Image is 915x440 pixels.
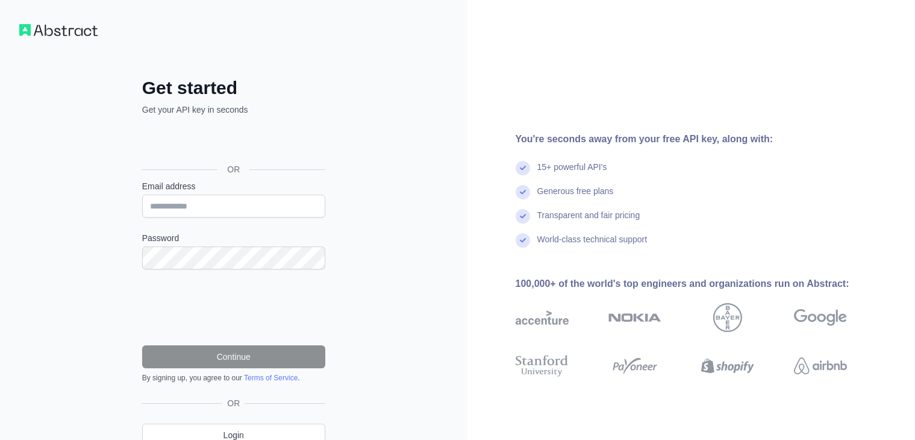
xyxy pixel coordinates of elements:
div: By signing up, you agree to our . [142,373,325,383]
div: World-class technical support [537,233,648,257]
img: accenture [516,303,569,332]
img: bayer [713,303,742,332]
img: check mark [516,185,530,200]
img: Workflow [19,24,98,36]
div: Generous free plans [537,185,614,209]
img: shopify [701,353,754,379]
h2: Get started [142,77,325,99]
span: OR [217,163,249,175]
span: OR [222,397,245,409]
label: Email address [142,180,325,192]
div: You're seconds away from your free API key, along with: [516,132,885,146]
p: Get your API key in seconds [142,104,325,116]
label: Password [142,232,325,244]
img: check mark [516,161,530,175]
button: Continue [142,345,325,368]
div: Transparent and fair pricing [537,209,640,233]
img: nokia [608,303,661,332]
div: 100,000+ of the world's top engineers and organizations run on Abstract: [516,277,885,291]
img: check mark [516,209,530,224]
a: Terms of Service [244,374,298,382]
img: check mark [516,233,530,248]
img: stanford university [516,353,569,379]
iframe: ปุ่มลงชื่อเข้าใช้ด้วย Google [136,129,329,156]
img: google [794,303,847,332]
img: airbnb [794,353,847,379]
div: 15+ powerful API's [537,161,607,185]
iframe: reCAPTCHA [142,284,325,331]
img: payoneer [608,353,661,379]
